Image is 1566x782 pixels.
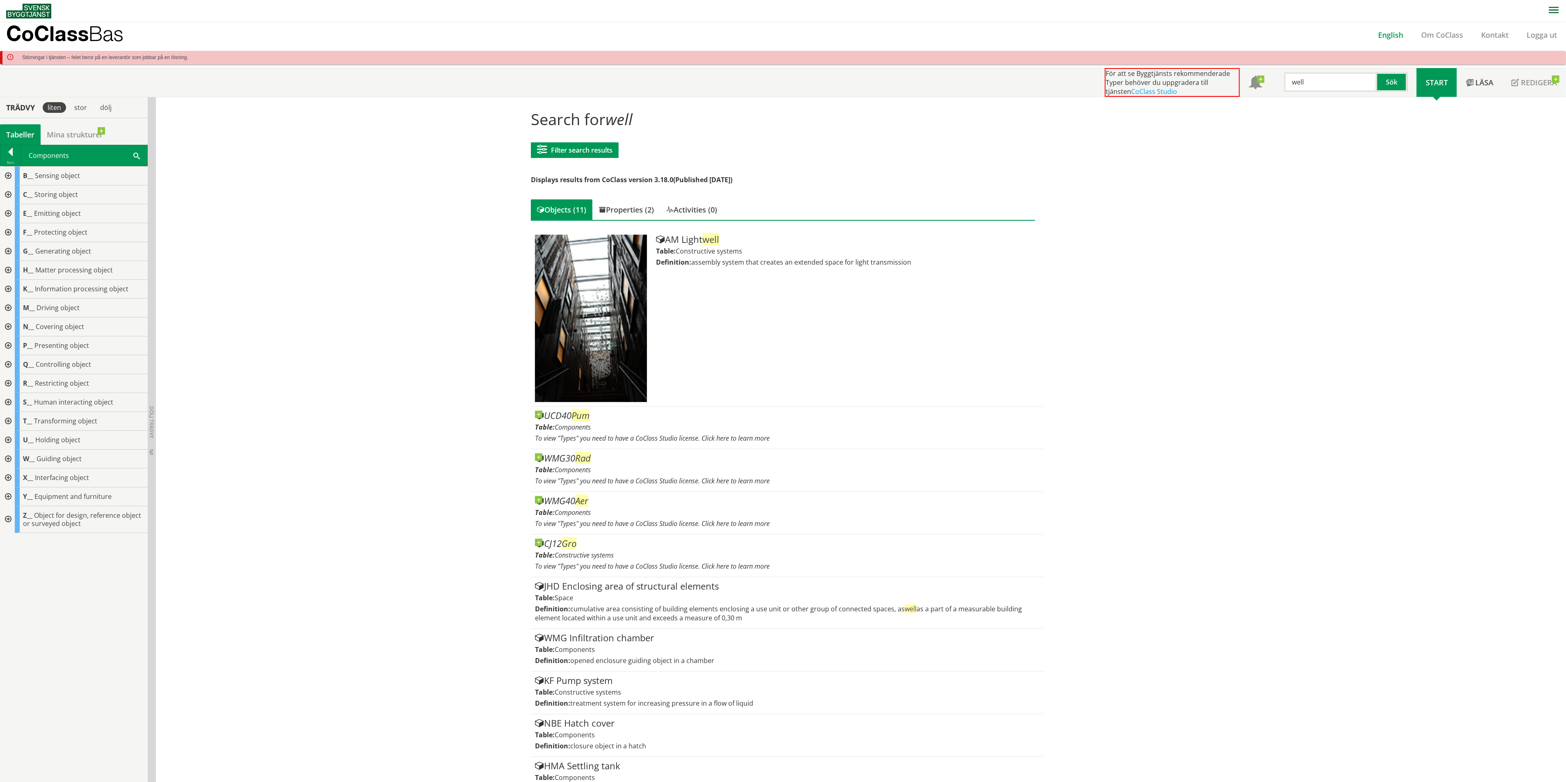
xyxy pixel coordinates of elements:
article: Go to the CoClass Studio information page [531,535,1043,577]
div: Properties (2) [592,199,660,220]
span: To view "Types" you need to have a CoClass Studio license. Click here to learn more [535,476,770,485]
span: assembly system that creates an extended space for light transmission [691,258,911,267]
label: Table: [535,423,555,432]
span: opened enclosure guiding object in a chamber [570,656,714,665]
span: N__ [23,322,34,331]
h1: Search for [531,110,1035,128]
span: K__ [23,284,33,293]
div: JHD Enclosing area of structural elements [535,581,1039,591]
div: Activities (0) [660,199,723,220]
div: WMG Infiltration chamber [535,633,1039,643]
span: Displays results from CoClass version 3.18.0 [531,175,673,184]
a: CoClassBas [6,22,141,48]
span: Constructive systems [555,688,621,697]
label: Table: [535,773,555,782]
div: För att se Byggtjänsts rekommenderade Typer behöver du uppgradera till tjänsten [1105,68,1240,97]
div: HMA Settling tank [535,761,1039,771]
span: R__ [23,379,33,388]
span: Pum [572,409,590,421]
span: Aer [575,494,588,507]
span: Information processing object [35,284,128,293]
span: Driving object [37,303,80,312]
span: T__ [23,416,32,425]
div: NBE Hatch cover [535,718,1039,728]
span: Y__ [23,492,33,501]
a: Mina strukturer [41,124,109,145]
span: Components [555,730,595,739]
div: Components [21,145,147,166]
span: Search within table [133,151,140,160]
span: F__ [23,228,32,237]
div: WMG30 [535,453,1039,463]
label: Definition: [656,258,691,267]
a: Start [1417,68,1457,97]
span: Bas [89,21,123,46]
span: Gro [562,537,576,549]
a: CoClass Studio [1131,87,1177,96]
span: Object for design, reference object or surveyed object [23,511,141,528]
span: cumulative area consisting of building elements enclosing a use unit or other group of connected ... [535,604,1022,622]
span: Emitting object [34,209,81,218]
span: To view "Types" you need to have a CoClass Studio license. Click here to learn more [535,519,770,528]
span: U__ [23,435,34,444]
span: H__ [23,265,34,274]
label: Table: [656,247,676,256]
label: Table: [535,508,555,517]
span: X__ [23,473,33,482]
label: Table: [535,551,555,560]
span: Rad [575,452,591,464]
button: Filter search results [531,142,619,158]
a: Läsa [1457,68,1502,97]
a: Logga ut [1518,30,1566,40]
div: liten [43,102,66,113]
span: treatment system for increasing pressure in a flow of liquid [570,699,753,708]
span: M__ [23,303,35,312]
span: Components [555,423,591,432]
label: Definition: [535,656,570,665]
span: well [905,604,917,613]
span: Läsa [1475,78,1493,87]
span: Components [555,508,591,517]
span: Presenting object [34,341,89,350]
label: Definition: [535,699,570,708]
img: Table [535,235,647,402]
span: Components [555,465,591,474]
div: dölj [95,102,117,113]
span: Covering object [36,322,84,331]
span: S__ [23,398,32,407]
div: AM Light [656,235,1039,245]
article: Go to the CoClass Studio information page [531,449,1043,492]
div: WMG40 [535,496,1039,506]
span: Interfacing object [35,473,89,482]
div: stor [69,102,92,113]
span: B__ [23,171,33,180]
span: E__ [23,209,32,218]
span: Guiding object [37,454,82,463]
span: G__ [23,247,34,256]
label: Table: [535,465,555,474]
span: Components [555,773,595,782]
span: well [606,108,633,130]
div: Trädvy [2,103,39,112]
span: Components [555,645,595,654]
a: Redigera [1502,68,1566,97]
span: Generating object [35,247,91,256]
label: Table: [535,730,555,739]
span: (Published [DATE]) [673,175,732,184]
div: Back [0,159,21,166]
span: Redigera [1521,78,1557,87]
span: Matter processing object [35,265,113,274]
button: Sök [1377,72,1408,92]
span: Constructive systems [555,551,614,560]
label: Table: [535,593,555,602]
label: Table: [535,688,555,697]
span: Dölj trädvy [148,406,155,438]
label: Table: [535,645,555,654]
span: To view "Types" you need to have a CoClass Studio license. Click here to learn more [535,434,770,443]
article: Go to the CoClass Studio information page [531,492,1043,535]
span: Protecting object [34,228,87,237]
span: well [702,233,719,245]
span: P__ [23,341,33,350]
div: CJ12 [535,539,1039,549]
div: Objects (11) [531,199,592,220]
